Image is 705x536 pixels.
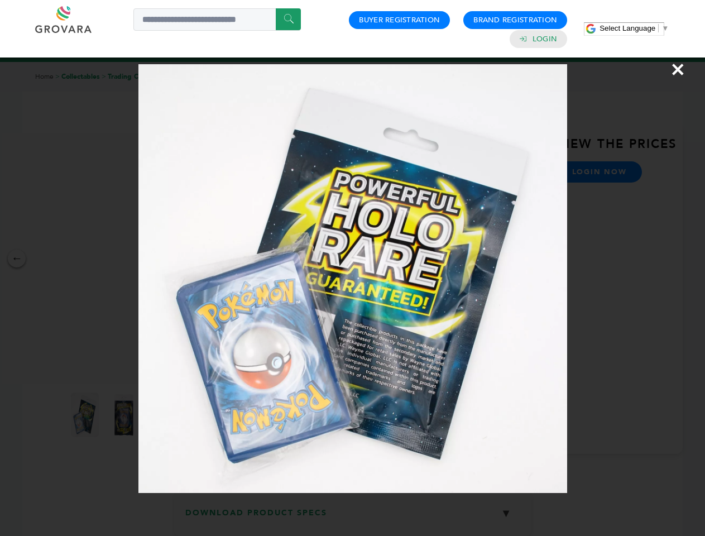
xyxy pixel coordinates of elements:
[670,54,685,85] span: ×
[359,15,440,25] a: Buyer Registration
[600,24,669,32] a: Select Language​
[473,15,557,25] a: Brand Registration
[133,8,301,31] input: Search a product or brand...
[533,34,557,44] a: Login
[138,64,567,493] img: Image Preview
[661,24,669,32] span: ▼
[600,24,655,32] span: Select Language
